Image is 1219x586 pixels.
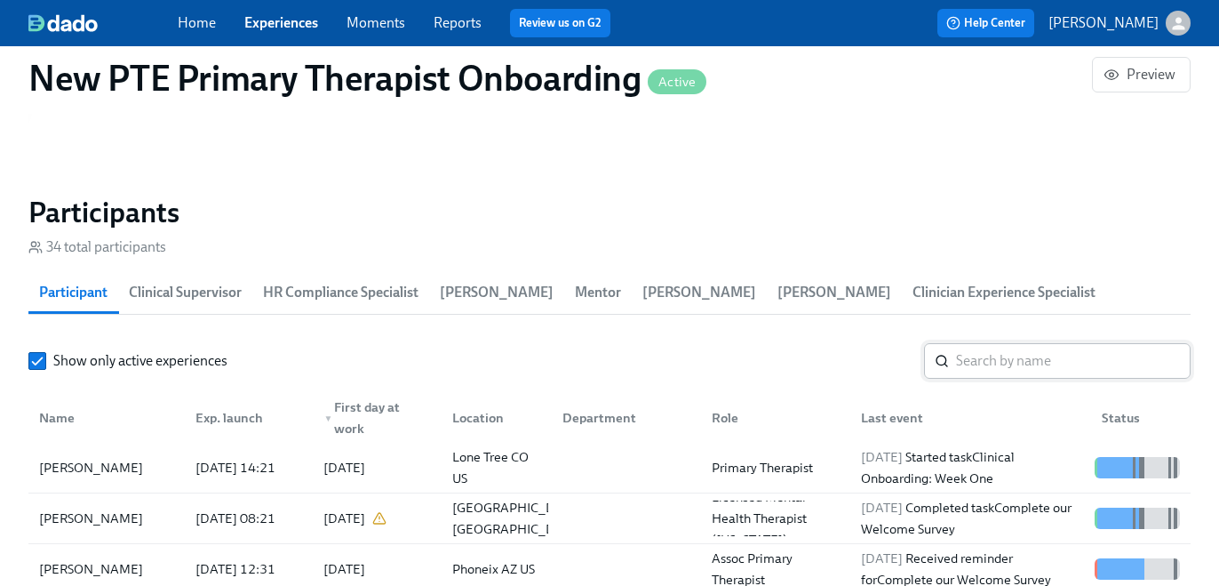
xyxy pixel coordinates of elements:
[548,400,697,436] div: Department
[445,407,548,429] div: Location
[705,407,847,429] div: Role
[178,14,216,31] a: Home
[510,9,610,37] button: Review us on G2
[642,280,756,305] span: [PERSON_NAME]
[188,407,309,429] div: Exp. launch
[316,397,437,439] div: First day at work
[438,400,548,436] div: Location
[263,280,418,305] span: HR Compliance Specialist
[244,14,318,31] a: Experiences
[956,343,1191,379] input: Search by name
[323,414,332,423] span: ▼
[847,400,1088,436] div: Last event
[323,508,365,529] div: [DATE]
[323,457,365,478] div: [DATE]
[181,400,309,436] div: Exp. launch
[445,476,590,561] div: [US_STATE][GEOGRAPHIC_DATA] [GEOGRAPHIC_DATA] [GEOGRAPHIC_DATA]
[188,508,309,529] div: [DATE] 08:21
[28,494,1191,544] div: [PERSON_NAME][DATE] 08:21[DATE][US_STATE][GEOGRAPHIC_DATA] [GEOGRAPHIC_DATA] [GEOGRAPHIC_DATA]Lic...
[32,457,181,478] div: [PERSON_NAME]
[555,407,697,429] div: Department
[372,511,386,526] svg: This date applies to this experience only. It differs from the user's profile (2025/09/16).
[777,280,891,305] span: [PERSON_NAME]
[854,446,1088,489] div: Started task Clinical Onboarding: Week One
[28,195,1191,230] h2: Participants
[1048,11,1191,36] button: [PERSON_NAME]
[28,237,166,257] div: 34 total participants
[1107,66,1175,84] span: Preview
[188,558,309,580] div: [DATE] 12:31
[445,446,548,489] div: Lone Tree CO US
[309,400,437,436] div: ▼First day at work
[861,500,903,516] span: [DATE]
[1095,407,1187,429] div: Status
[32,400,181,436] div: Name
[28,443,1191,494] div: [PERSON_NAME][DATE] 14:21[DATE]Lone Tree CO USPrimary Therapist[DATE] Started taskClinical Onboar...
[28,57,706,100] h1: New PTE Primary Therapist Onboarding
[705,486,847,550] div: Licensed Mental Health Therapist ([US_STATE])
[854,407,1088,429] div: Last event
[53,351,227,371] span: Show only active experiences
[1088,400,1187,436] div: Status
[575,280,621,305] span: Mentor
[445,558,548,580] div: Phoneix AZ US
[1048,13,1159,33] p: [PERSON_NAME]
[861,550,903,566] span: [DATE]
[323,558,365,580] div: [DATE]
[434,14,482,31] a: Reports
[946,14,1025,32] span: Help Center
[1092,57,1191,92] button: Preview
[519,14,602,32] a: Review us on G2
[440,280,554,305] span: [PERSON_NAME]
[854,497,1088,540] div: Completed task Complete our Welcome Survey
[705,457,847,478] div: Primary Therapist
[32,508,181,529] div: [PERSON_NAME]
[32,407,181,429] div: Name
[347,14,405,31] a: Moments
[912,280,1096,305] span: Clinician Experience Specialist
[28,14,98,32] img: dado
[39,280,108,305] span: Participant
[32,558,181,580] div: [PERSON_NAME]
[648,76,706,89] span: Active
[129,280,242,305] span: Clinical Supervisor
[937,9,1034,37] button: Help Center
[28,14,178,32] a: dado
[697,400,847,436] div: Role
[861,449,903,465] span: [DATE]
[188,457,309,478] div: [DATE] 14:21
